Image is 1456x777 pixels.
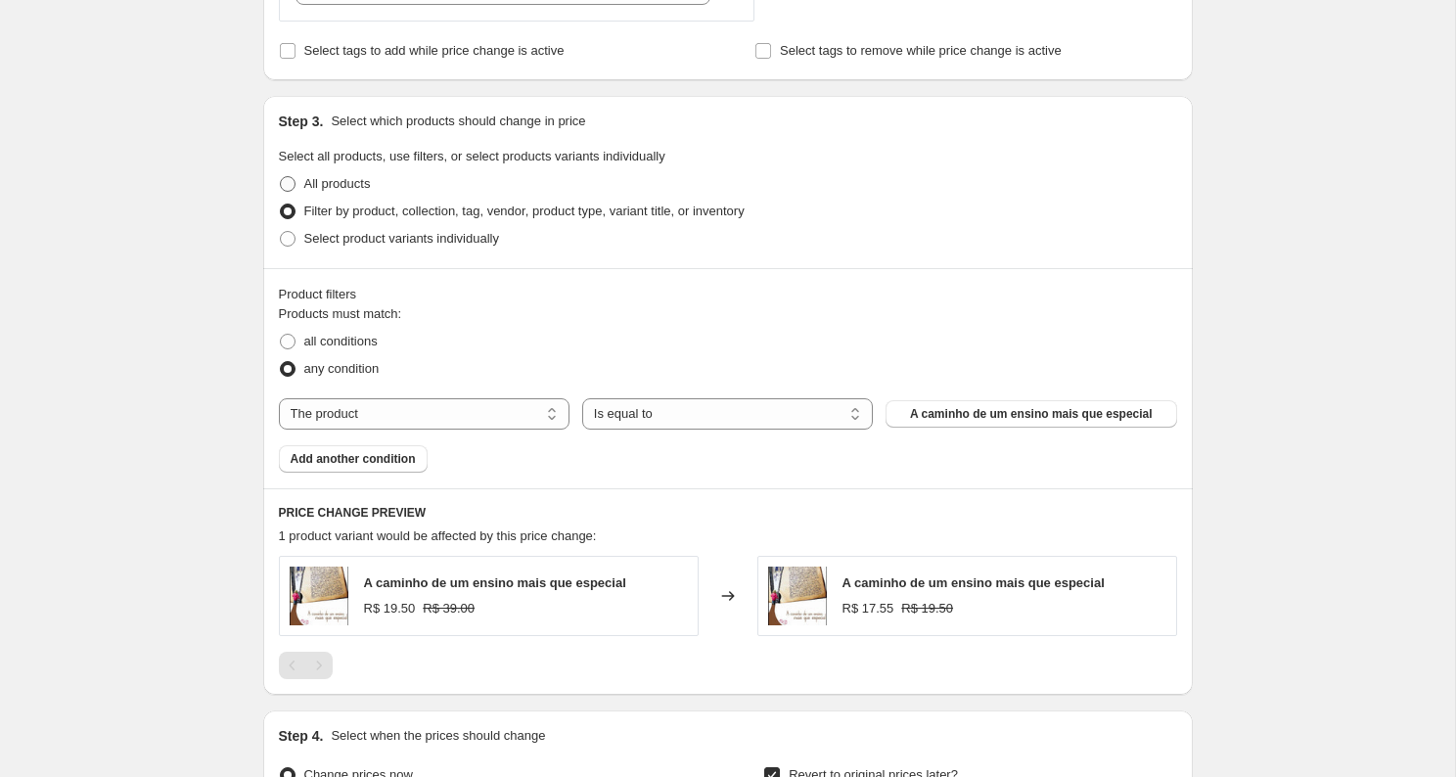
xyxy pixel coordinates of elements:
span: A caminho de um ensino mais que especial [910,406,1153,422]
nav: Pagination [279,652,333,679]
span: Select product variants individually [304,231,499,246]
div: Product filters [279,285,1177,304]
button: Add another condition [279,445,428,473]
span: Add another condition [291,451,416,467]
span: Select all products, use filters, or select products variants individually [279,149,665,163]
p: Select which products should change in price [331,112,585,131]
button: A caminho de um ensino mais que especial [886,400,1176,428]
strike: R$ 39.00 [423,599,475,618]
h2: Step 3. [279,112,324,131]
div: R$ 19.50 [364,599,416,618]
span: A caminho de um ensino mais que especial [364,575,626,590]
span: Products must match: [279,306,402,321]
span: 1 product variant would be affected by this price change: [279,528,597,543]
span: any condition [304,361,380,376]
img: a-caminho-de-um-ensino-mais-que-especial-362910_80x.jpg [768,567,827,625]
h2: Step 4. [279,726,324,746]
span: All products [304,176,371,191]
span: all conditions [304,334,378,348]
p: Select when the prices should change [331,726,545,746]
h6: PRICE CHANGE PREVIEW [279,505,1177,521]
span: Filter by product, collection, tag, vendor, product type, variant title, or inventory [304,204,745,218]
span: A caminho de um ensino mais que especial [842,575,1105,590]
img: a-caminho-de-um-ensino-mais-que-especial-362910_80x.jpg [290,567,348,625]
span: Select tags to add while price change is active [304,43,565,58]
div: R$ 17.55 [842,599,894,618]
span: Select tags to remove while price change is active [780,43,1062,58]
strike: R$ 19.50 [901,599,953,618]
